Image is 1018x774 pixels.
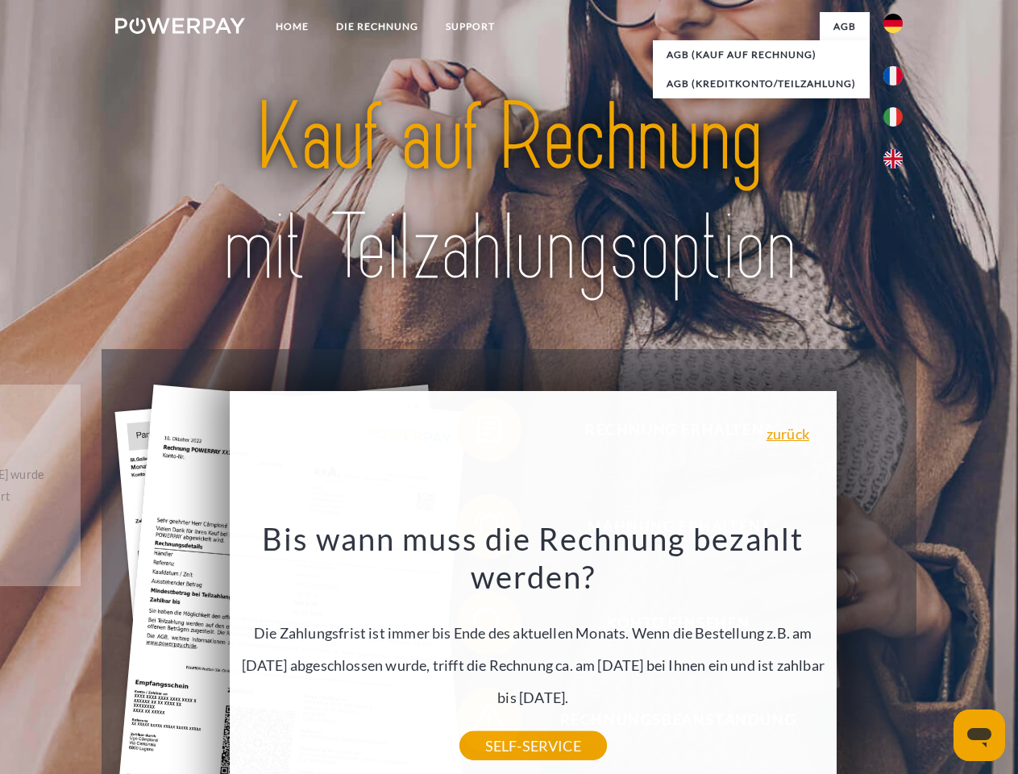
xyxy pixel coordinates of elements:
a: AGB (Kauf auf Rechnung) [653,40,870,69]
a: SELF-SERVICE [459,731,607,760]
a: AGB (Kreditkonto/Teilzahlung) [653,69,870,98]
img: de [883,14,903,33]
img: fr [883,66,903,85]
h3: Bis wann muss die Rechnung bezahlt werden? [239,519,827,597]
a: SUPPORT [432,12,509,41]
img: title-powerpay_de.svg [154,77,864,309]
a: zurück [767,427,809,441]
a: DIE RECHNUNG [322,12,432,41]
img: en [883,149,903,169]
img: it [883,107,903,127]
div: Die Zahlungsfrist ist immer bis Ende des aktuellen Monats. Wenn die Bestellung z.B. am [DATE] abg... [239,519,827,746]
img: logo-powerpay-white.svg [115,18,245,34]
a: agb [820,12,870,41]
iframe: Schaltfläche zum Öffnen des Messaging-Fensters [954,709,1005,761]
a: Home [262,12,322,41]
